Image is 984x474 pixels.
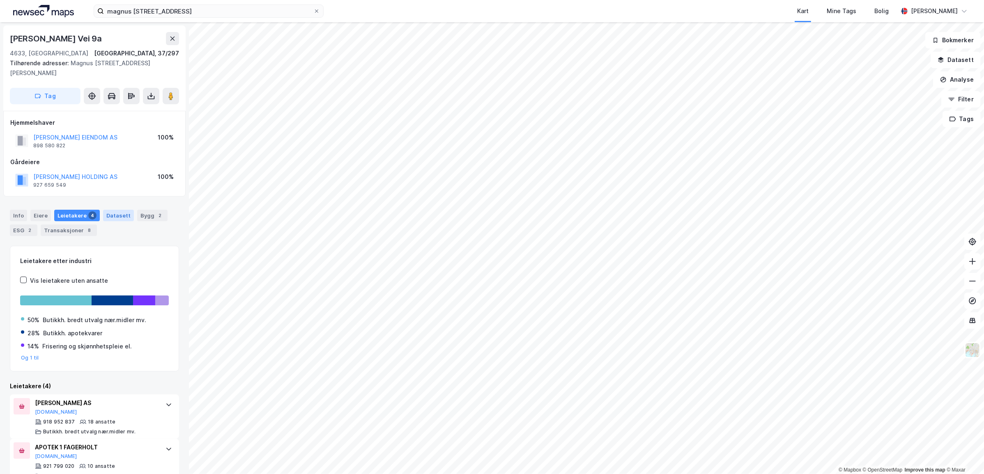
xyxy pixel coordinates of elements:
div: 18 ansatte [88,419,115,425]
div: 918 952 837 [43,419,75,425]
div: 4 [88,211,97,220]
div: [PERSON_NAME] Vei 9a [10,32,103,45]
button: Filter [941,91,981,108]
a: OpenStreetMap [863,467,903,473]
div: Butikkh. bredt utvalg nær.midler mv. [43,428,136,435]
div: Gårdeiere [10,157,179,167]
div: 927 659 549 [33,182,66,188]
div: Kart [797,6,809,16]
button: Datasett [931,52,981,68]
div: Bolig [874,6,889,16]
div: Leietakere etter industri [20,256,169,266]
div: Transaksjoner [41,224,97,236]
div: 50% [28,315,39,325]
div: Butikkh. apotekvarer [43,328,102,338]
div: Kontrollprogram for chat [943,435,984,474]
div: [PERSON_NAME] AS [35,398,157,408]
div: [GEOGRAPHIC_DATA], 37/297 [94,48,179,58]
div: APOTEK 1 FAGERHOLT [35,442,157,452]
input: Søk på adresse, matrikkel, gårdeiere, leietakere eller personer [104,5,313,17]
div: Vis leietakere uten ansatte [30,276,108,286]
div: 2 [26,226,34,234]
div: Info [10,210,27,221]
img: Z [965,342,980,358]
div: Datasett [103,210,134,221]
button: Tags [943,111,981,127]
div: 4633, [GEOGRAPHIC_DATA] [10,48,88,58]
img: logo.a4113a55bc3d86da70a041830d287a7e.svg [13,5,74,17]
div: Leietakere (4) [10,381,179,391]
div: 10 ansatte [87,463,115,469]
div: Magnus [STREET_ADDRESS][PERSON_NAME] [10,58,172,78]
div: 100% [158,133,174,142]
span: Tilhørende adresser: [10,60,71,66]
div: Frisering og skjønnhetspleie el. [42,341,132,351]
div: Leietakere [54,210,100,221]
div: 921 799 020 [43,463,74,469]
div: Hjemmelshaver [10,118,179,128]
div: Butikkh. bredt utvalg nær.midler mv. [43,315,146,325]
a: Improve this map [905,467,945,473]
button: [DOMAIN_NAME] [35,453,77,460]
iframe: Chat Widget [943,435,984,474]
div: 28% [28,328,40,338]
div: 898 580 822 [33,142,65,149]
button: Bokmerker [925,32,981,48]
div: ESG [10,224,37,236]
button: Og 1 til [21,355,39,361]
button: Tag [10,88,80,104]
button: Analyse [933,71,981,88]
div: 2 [156,211,164,220]
a: Mapbox [839,467,861,473]
div: [PERSON_NAME] [911,6,958,16]
div: Eiere [30,210,51,221]
div: 8 [85,226,94,234]
div: 14% [28,341,39,351]
div: Bygg [137,210,168,221]
button: [DOMAIN_NAME] [35,409,77,415]
div: Mine Tags [827,6,856,16]
div: 100% [158,172,174,182]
